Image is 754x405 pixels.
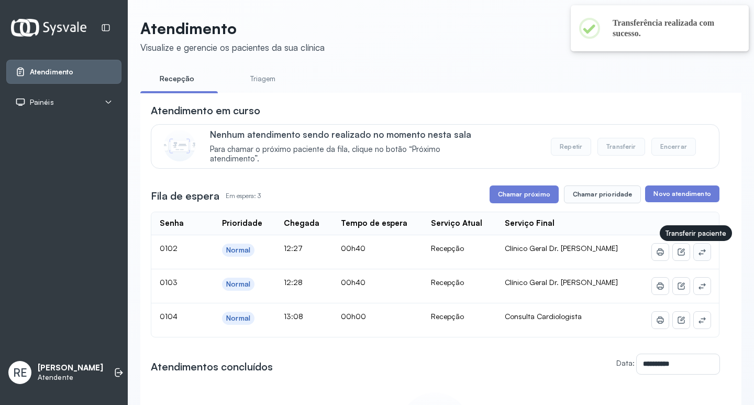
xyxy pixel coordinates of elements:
[160,312,178,321] span: 0104
[284,244,303,253] span: 12:27
[505,278,618,287] span: Clínico Geral Dr. [PERSON_NAME]
[564,185,641,203] button: Chamar prioridade
[431,312,488,321] div: Recepção
[226,246,250,255] div: Normal
[341,312,366,321] span: 00h00
[140,70,214,87] a: Recepção
[645,185,719,202] button: Novo atendimento
[616,358,635,367] label: Data:
[505,312,582,321] span: Consulta Cardiologista
[151,359,273,374] h3: Atendimentos concluídos
[15,67,113,77] a: Atendimento
[341,244,365,253] span: 00h40
[490,185,559,203] button: Chamar próximo
[38,363,103,373] p: [PERSON_NAME]
[210,129,487,140] p: Nenhum atendimento sendo realizado no momento nesta sala
[151,103,260,118] h3: Atendimento em curso
[341,218,407,228] div: Tempo de espera
[284,312,303,321] span: 13:08
[284,278,303,287] span: 12:28
[160,278,178,287] span: 0103
[38,373,103,382] p: Atendente
[226,280,250,289] div: Normal
[160,244,178,253] span: 0102
[226,189,261,203] p: Em espera: 3
[551,138,591,156] button: Repetir
[431,218,482,228] div: Serviço Atual
[11,19,86,36] img: Logotipo do estabelecimento
[431,278,488,287] div: Recepção
[651,138,696,156] button: Encerrar
[30,68,73,76] span: Atendimento
[140,19,325,38] p: Atendimento
[164,130,195,161] img: Imagem de CalloutCard
[226,314,250,323] div: Normal
[30,98,54,107] span: Painéis
[210,145,487,165] span: Para chamar o próximo paciente da fila, clique no botão “Próximo atendimento”.
[160,218,184,228] div: Senha
[597,138,645,156] button: Transferir
[222,218,262,228] div: Prioridade
[226,70,300,87] a: Triagem
[505,218,555,228] div: Serviço Final
[431,244,488,253] div: Recepção
[151,189,219,203] h3: Fila de espera
[505,244,618,253] span: Clínico Geral Dr. [PERSON_NAME]
[613,18,732,39] h2: Transferência realizada com sucesso.
[341,278,365,287] span: 00h40
[284,218,319,228] div: Chegada
[140,42,325,53] div: Visualize e gerencie os pacientes da sua clínica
